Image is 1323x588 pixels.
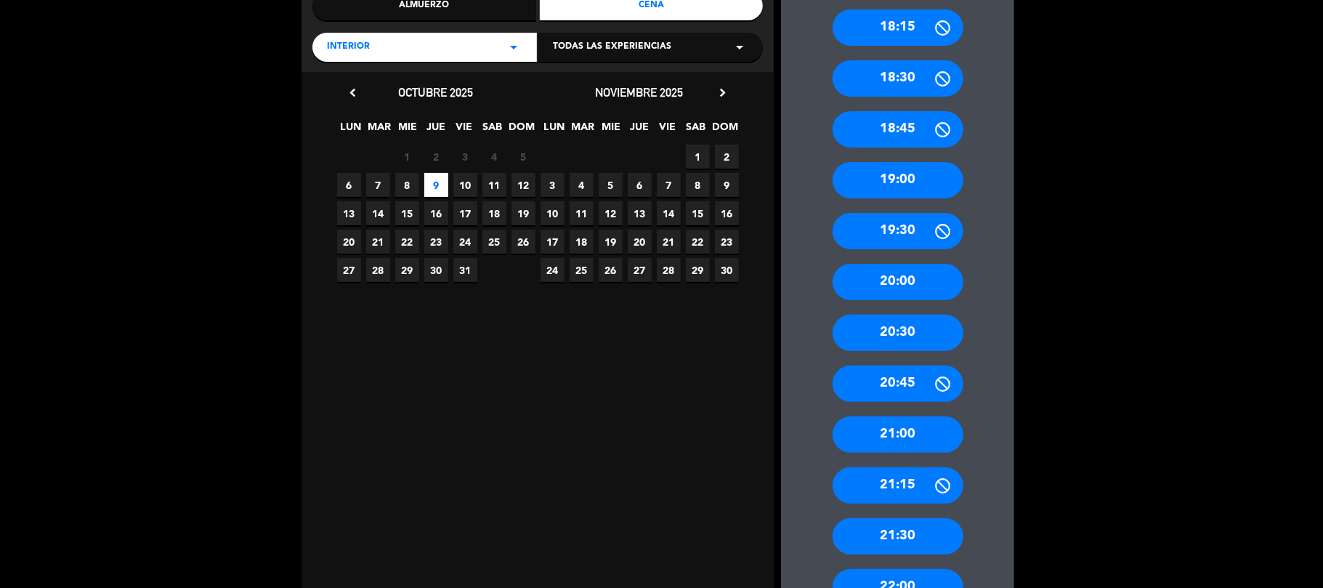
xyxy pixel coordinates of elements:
span: MAR [571,118,595,142]
span: DOM [509,118,533,142]
span: 24 [453,230,477,254]
span: 15 [395,201,419,225]
span: 3 [453,145,477,169]
span: SAB [684,118,708,142]
div: 20:00 [833,264,963,300]
i: arrow_drop_down [505,39,522,56]
span: JUE [424,118,448,142]
span: 12 [599,201,623,225]
span: 22 [686,230,710,254]
span: 1 [395,145,419,169]
span: 3 [541,173,565,197]
span: JUE [628,118,652,142]
span: 17 [541,230,565,254]
span: 2 [715,145,739,169]
span: 25 [482,230,506,254]
span: 22 [395,230,419,254]
span: 16 [715,201,739,225]
span: 29 [686,258,710,282]
span: 6 [628,173,652,197]
span: MIE [599,118,623,142]
span: LUN [339,118,363,142]
span: 19 [511,201,535,225]
span: 26 [511,230,535,254]
i: arrow_drop_down [731,39,748,56]
span: 4 [482,145,506,169]
span: 5 [599,173,623,197]
span: 2 [424,145,448,169]
span: 9 [715,173,739,197]
span: 26 [599,258,623,282]
div: 21:00 [833,416,963,453]
span: 7 [366,173,390,197]
span: 9 [424,173,448,197]
span: VIE [656,118,680,142]
span: 10 [453,173,477,197]
span: 27 [337,258,361,282]
span: 24 [541,258,565,282]
div: 18:30 [833,60,963,97]
div: 20:45 [833,366,963,402]
span: 27 [628,258,652,282]
div: 19:00 [833,162,963,198]
span: 19 [599,230,623,254]
span: noviembre 2025 [596,85,684,100]
span: 8 [686,173,710,197]
span: octubre 2025 [399,85,474,100]
span: 7 [657,173,681,197]
span: 10 [541,201,565,225]
span: LUN [543,118,567,142]
span: 23 [424,230,448,254]
div: 20:30 [833,315,963,351]
span: 18 [570,230,594,254]
span: 20 [337,230,361,254]
span: 14 [366,201,390,225]
i: chevron_right [715,85,730,100]
span: 16 [424,201,448,225]
span: 11 [570,201,594,225]
div: 18:15 [833,9,963,46]
span: 29 [395,258,419,282]
span: 17 [453,201,477,225]
span: DOM [713,118,737,142]
span: 4 [570,173,594,197]
span: MIE [396,118,420,142]
span: 13 [628,201,652,225]
span: 15 [686,201,710,225]
div: 21:30 [833,518,963,555]
span: VIE [453,118,477,142]
span: 11 [482,173,506,197]
span: 12 [511,173,535,197]
span: 30 [424,258,448,282]
span: 1 [686,145,710,169]
span: 25 [570,258,594,282]
span: 31 [453,258,477,282]
span: 28 [657,258,681,282]
div: 21:15 [833,467,963,504]
div: 19:30 [833,213,963,249]
span: SAB [481,118,505,142]
span: 23 [715,230,739,254]
span: 13 [337,201,361,225]
span: 21 [366,230,390,254]
span: 21 [657,230,681,254]
i: chevron_left [345,85,360,100]
div: 18:45 [833,111,963,148]
span: 14 [657,201,681,225]
span: 30 [715,258,739,282]
span: 18 [482,201,506,225]
span: 6 [337,173,361,197]
span: 28 [366,258,390,282]
span: MAR [368,118,392,142]
span: Todas las experiencias [553,40,671,55]
span: 20 [628,230,652,254]
span: 8 [395,173,419,197]
span: Interior [327,40,370,55]
span: 5 [511,145,535,169]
